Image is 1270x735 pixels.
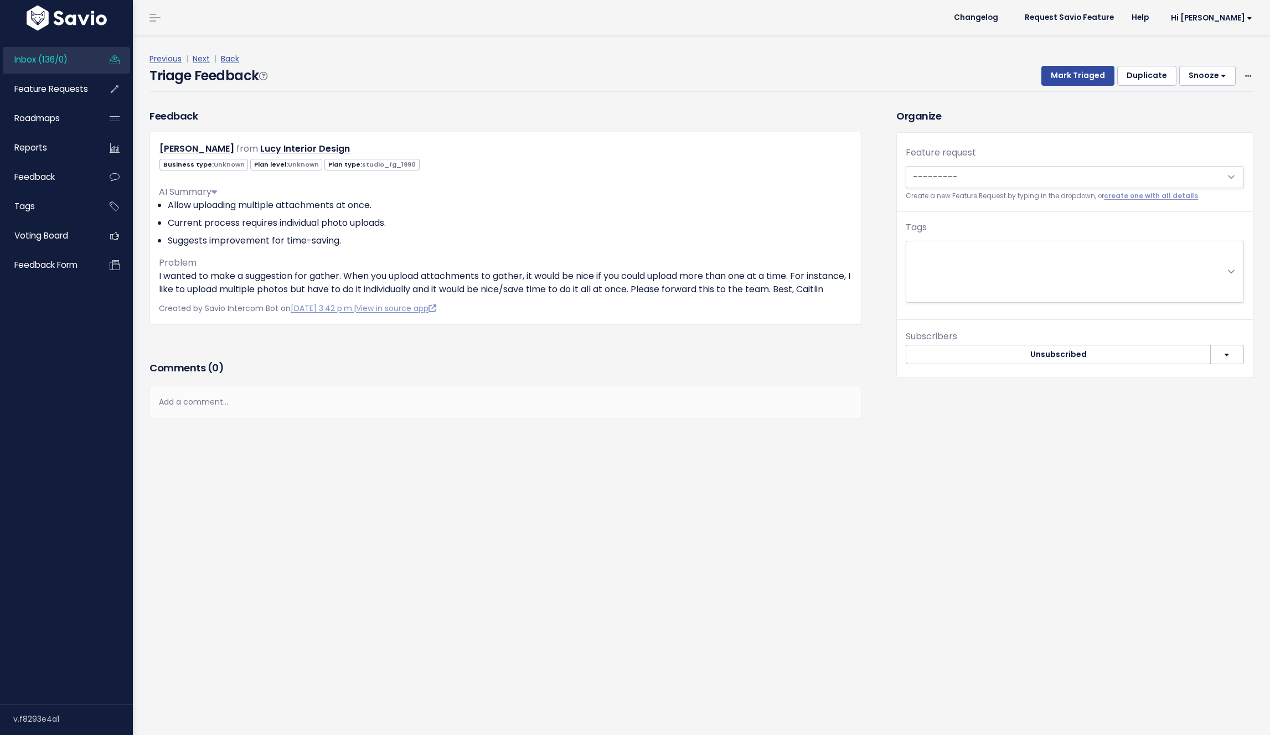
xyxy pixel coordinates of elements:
a: Lucy Interior Design [260,142,350,155]
span: Tags [14,200,35,212]
a: Feedback [3,164,92,190]
span: Unknown [214,160,245,169]
a: Help [1123,9,1158,26]
button: Duplicate [1117,66,1176,86]
a: Inbox (136/0) [3,47,92,73]
span: Hi [PERSON_NAME] [1171,14,1252,22]
div: v.f8293e4a1 [13,705,133,733]
span: | [184,53,190,64]
p: I wanted to make a suggestion for gather. When you upload attachments to gather, it would be nice... [159,270,852,296]
a: [DATE] 3:42 p.m. [291,303,354,314]
span: Business type: [159,159,248,170]
img: logo-white.9d6f32f41409.svg [24,6,110,30]
span: studio_fg_1990 [362,160,416,169]
a: Roadmaps [3,106,92,131]
span: Plan level: [250,159,322,170]
button: Mark Triaged [1041,66,1114,86]
li: Suggests improvement for time-saving. [168,234,852,247]
span: from [236,142,258,155]
span: Unknown [288,160,319,169]
span: Problem [159,256,197,269]
button: Snooze [1179,66,1236,86]
a: Previous [149,53,182,64]
a: Tags [3,194,92,219]
a: Feature Requests [3,76,92,102]
a: Next [193,53,210,64]
a: Feedback form [3,252,92,278]
span: Feedback form [14,259,78,271]
a: Request Savio Feature [1016,9,1123,26]
label: Tags [906,221,927,234]
span: Plan type: [324,159,419,170]
span: Created by Savio Intercom Bot on | [159,303,436,314]
h3: Comments ( ) [149,360,861,376]
a: View in source app [356,303,436,314]
h3: Feedback [149,108,198,123]
button: Unsubscribed [906,345,1211,365]
span: Subscribers [906,330,957,343]
span: 0 [212,361,219,375]
a: [PERSON_NAME] [159,142,234,155]
span: Reports [14,142,47,153]
a: Reports [3,135,92,161]
small: Create a new Feature Request by typing in the dropdown, or . [906,190,1244,202]
span: Voting Board [14,230,68,241]
h3: Organize [896,108,1253,123]
span: Changelog [954,14,998,22]
span: Roadmaps [14,112,60,124]
span: | [212,53,219,64]
label: Feature request [906,146,976,159]
span: Feature Requests [14,83,88,95]
span: Inbox (136/0) [14,54,68,65]
li: Current process requires individual photo uploads. [168,216,852,230]
a: Hi [PERSON_NAME] [1158,9,1261,27]
a: Back [221,53,239,64]
a: create one with all details [1104,191,1198,200]
div: Add a comment... [149,386,861,418]
span: AI Summary [159,185,217,198]
a: Voting Board [3,223,92,249]
li: Allow uploading multiple attachments at once. [168,199,852,212]
span: Feedback [14,171,55,183]
h4: Triage Feedback [149,66,267,86]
